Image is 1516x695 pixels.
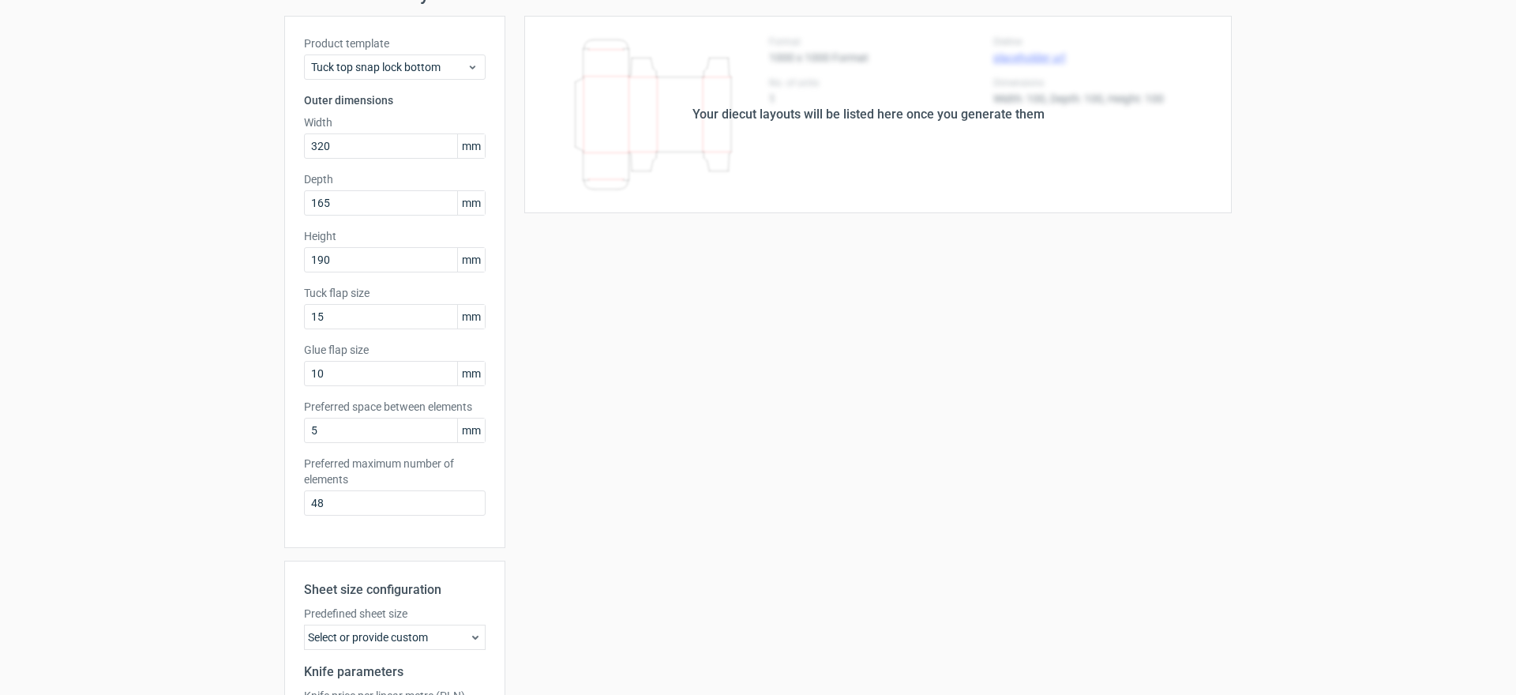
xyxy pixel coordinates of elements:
label: Glue flap size [304,342,486,358]
h3: Outer dimensions [304,92,486,108]
label: Width [304,115,486,130]
label: Tuck flap size [304,285,486,301]
span: Tuck top snap lock bottom [311,59,467,75]
h2: Sheet size configuration [304,580,486,599]
label: Product template [304,36,486,51]
span: mm [457,248,485,272]
div: Your diecut layouts will be listed here once you generate them [692,105,1045,124]
label: Height [304,228,486,244]
label: Predefined sheet size [304,606,486,622]
div: Select or provide custom [304,625,486,650]
h2: Knife parameters [304,663,486,682]
span: mm [457,191,485,215]
label: Depth [304,171,486,187]
span: mm [457,134,485,158]
span: mm [457,305,485,329]
span: mm [457,362,485,385]
label: Preferred maximum number of elements [304,456,486,487]
label: Preferred space between elements [304,399,486,415]
span: mm [457,419,485,442]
